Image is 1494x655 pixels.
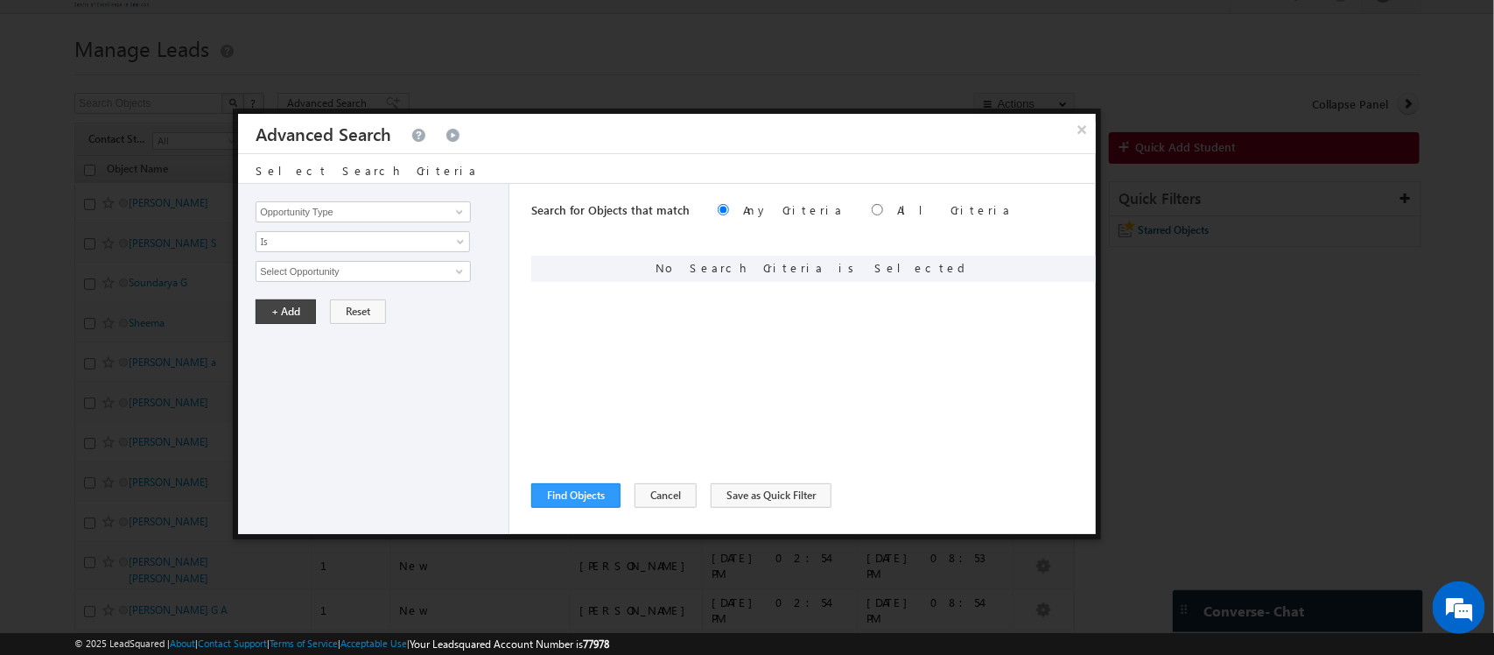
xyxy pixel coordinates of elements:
[270,637,338,649] a: Terms of Service
[531,202,690,217] span: Search for Objects that match
[198,637,267,649] a: Contact Support
[743,202,844,217] label: Any Criteria
[446,203,468,221] a: Show All Items
[1069,114,1097,144] button: ×
[256,234,446,250] span: Is
[635,483,697,508] button: Cancel
[711,483,831,508] button: Save as Quick Filter
[340,637,407,649] a: Acceptable Use
[74,636,609,652] span: © 2025 LeadSquared | | | | |
[531,256,1096,282] div: No Search Criteria is Selected
[256,299,316,324] button: + Add
[256,261,471,282] input: Type to Search
[23,162,319,501] textarea: Type your message and hit 'Enter'
[531,483,621,508] button: Find Objects
[256,201,471,222] input: Type to Search
[330,299,386,324] button: Reset
[256,114,391,153] h3: Advanced Search
[287,9,329,51] div: Minimize live chat window
[170,637,195,649] a: About
[897,202,1012,217] label: All Criteria
[583,637,609,651] span: 77978
[410,637,609,651] span: Your Leadsquared Account Number is
[238,516,318,539] em: Start Chat
[30,92,74,115] img: d_60004797649_company_0_60004797649
[256,231,470,252] a: Is
[256,163,478,178] span: Select Search Criteria
[446,263,468,280] a: Show All Items
[91,92,294,115] div: Chat with us now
